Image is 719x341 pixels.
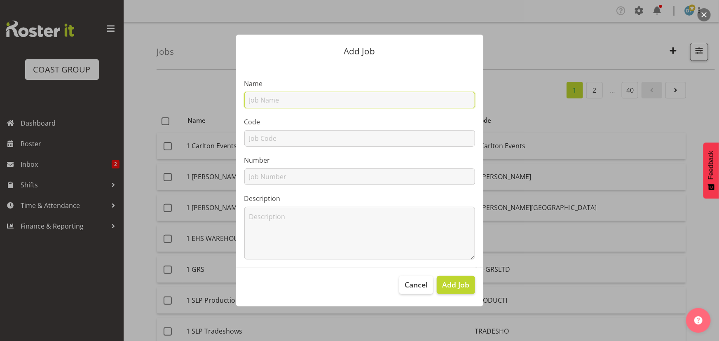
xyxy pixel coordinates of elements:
span: Add Job [442,279,469,290]
button: Feedback - Show survey [703,142,719,199]
input: Job Code [244,130,475,147]
label: Number [244,155,475,165]
button: Cancel [399,276,433,294]
input: Job Number [244,168,475,185]
button: Add Job [437,276,475,294]
input: Job Name [244,92,475,108]
label: Name [244,79,475,89]
img: help-xxl-2.png [694,316,703,325]
span: Cancel [405,279,428,290]
label: Description [244,194,475,203]
span: Feedback [707,151,715,180]
label: Code [244,117,475,127]
p: Add Job [244,47,475,56]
